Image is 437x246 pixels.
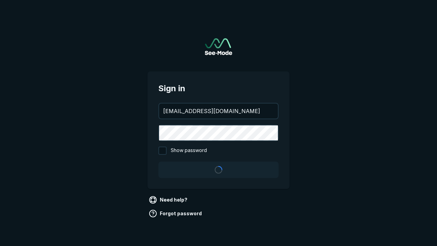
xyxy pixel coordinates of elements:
a: Forgot password [147,208,205,219]
span: Sign in [158,82,279,95]
span: Show password [171,147,207,155]
a: Need help? [147,194,190,205]
a: Go to sign in [205,38,232,55]
input: your@email.com [159,104,278,119]
img: See-Mode Logo [205,38,232,55]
